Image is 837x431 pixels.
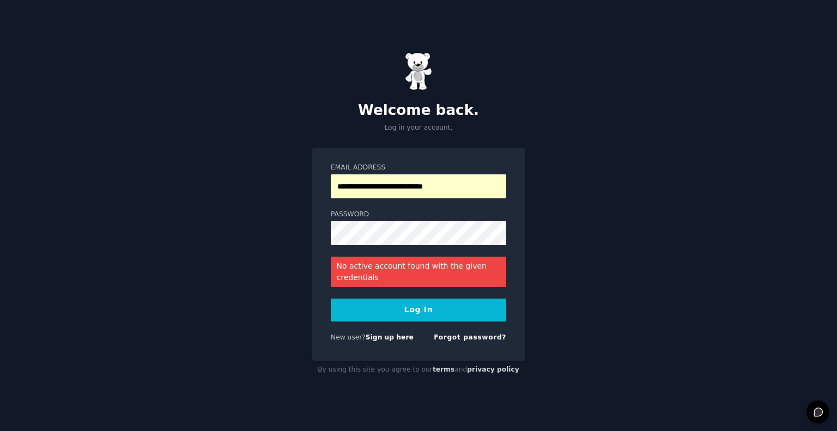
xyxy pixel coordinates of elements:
[331,299,506,321] button: Log In
[331,333,366,341] span: New user?
[405,52,432,90] img: Gummy Bear
[366,333,414,341] a: Sign up here
[312,102,525,119] h2: Welcome back.
[331,163,506,173] label: Email Address
[312,123,525,133] p: Log in your account.
[433,366,454,373] a: terms
[331,257,506,287] div: No active account found with the given credentials
[312,361,525,379] div: By using this site you agree to our and
[331,210,506,220] label: Password
[467,366,519,373] a: privacy policy
[434,333,506,341] a: Forgot password?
